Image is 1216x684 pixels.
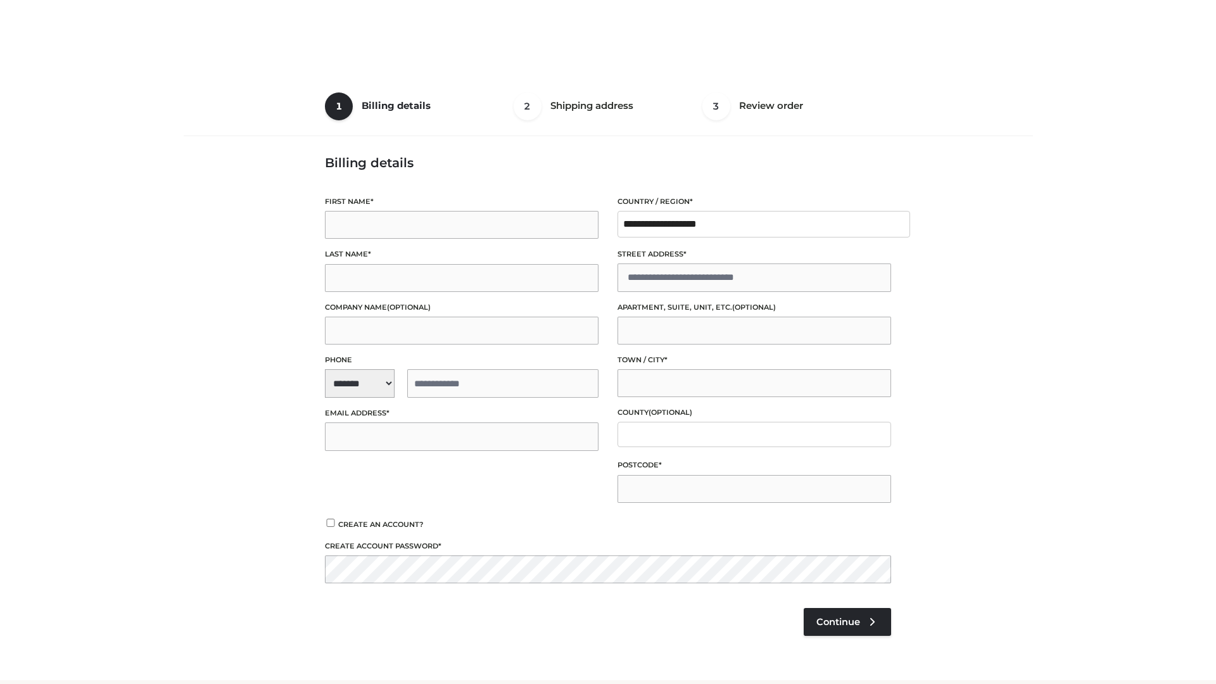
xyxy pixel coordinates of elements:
label: Phone [325,354,598,366]
label: Email address [325,407,598,419]
label: Postcode [617,459,891,471]
span: (optional) [387,303,431,312]
input: Create an account? [325,519,336,527]
h3: Billing details [325,155,891,170]
label: Company name [325,301,598,313]
span: Continue [816,616,860,628]
label: Apartment, suite, unit, etc. [617,301,891,313]
span: (optional) [732,303,776,312]
label: Street address [617,248,891,260]
span: 1 [325,92,353,120]
label: Country / Region [617,196,891,208]
span: 3 [702,92,730,120]
span: Shipping address [550,99,633,111]
span: Billing details [362,99,431,111]
label: Town / City [617,354,891,366]
span: 2 [514,92,541,120]
span: Create an account? [338,520,424,529]
span: (optional) [649,408,692,417]
label: County [617,407,891,419]
span: Review order [739,99,803,111]
label: Last name [325,248,598,260]
label: Create account password [325,540,891,552]
a: Continue [804,608,891,636]
label: First name [325,196,598,208]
